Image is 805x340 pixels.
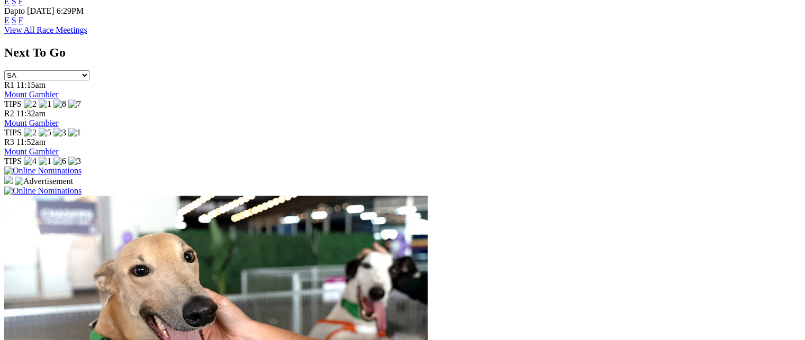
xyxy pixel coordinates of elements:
span: [DATE] [27,6,55,15]
span: 11:52am [16,137,46,146]
a: E [4,16,10,25]
img: 3 [53,128,66,137]
img: 3 [68,157,81,166]
img: 4 [24,157,37,166]
span: TIPS [4,128,22,137]
a: Mount Gambier [4,90,59,99]
a: S [12,16,16,25]
span: R3 [4,137,14,146]
span: TIPS [4,99,22,108]
img: Online Nominations [4,186,82,196]
h2: Next To Go [4,45,801,60]
img: 8 [53,99,66,109]
span: 6:29PM [57,6,84,15]
img: 1 [68,128,81,137]
a: View All Race Meetings [4,25,87,34]
a: F [19,16,23,25]
img: 6 [53,157,66,166]
img: 5 [39,128,51,137]
span: 11:15am [16,80,46,89]
span: TIPS [4,157,22,166]
img: 2 [24,99,37,109]
span: R2 [4,109,14,118]
a: Mount Gambier [4,147,59,156]
img: 2 [24,128,37,137]
img: 7 [68,99,81,109]
img: 1 [39,99,51,109]
img: 1 [39,157,51,166]
img: 15187_Greyhounds_GreysPlayCentral_Resize_SA_WebsiteBanner_300x115_2025.jpg [4,176,13,184]
span: R1 [4,80,14,89]
span: 11:32am [16,109,46,118]
img: Online Nominations [4,166,82,176]
span: Dapto [4,6,25,15]
img: Advertisement [15,177,73,186]
a: Mount Gambier [4,118,59,127]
